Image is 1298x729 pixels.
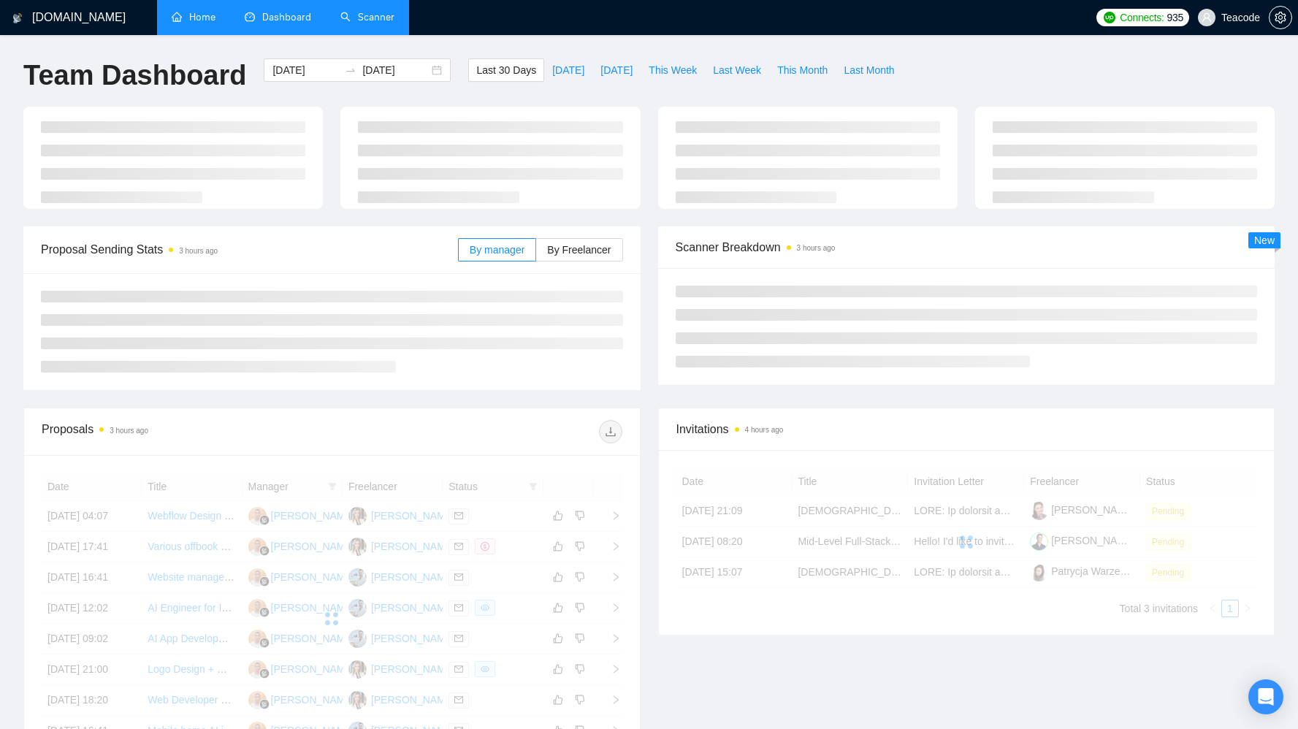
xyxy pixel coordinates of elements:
[641,58,705,82] button: This Week
[552,62,584,78] span: [DATE]
[705,58,769,82] button: Last Week
[544,58,592,82] button: [DATE]
[41,240,458,259] span: Proposal Sending Stats
[1248,679,1283,714] div: Open Intercom Messenger
[245,12,255,22] span: dashboard
[836,58,902,82] button: Last Month
[844,62,894,78] span: Last Month
[600,62,633,78] span: [DATE]
[468,58,544,82] button: Last 30 Days
[713,62,761,78] span: Last Week
[745,426,784,434] time: 4 hours ago
[476,62,536,78] span: Last 30 Days
[345,64,356,76] span: swap-right
[1167,9,1183,26] span: 935
[797,244,836,252] time: 3 hours ago
[340,11,394,23] a: searchScanner
[592,58,641,82] button: [DATE]
[12,7,23,30] img: logo
[345,64,356,76] span: to
[676,238,1258,256] span: Scanner Breakdown
[362,62,429,78] input: End date
[1120,9,1164,26] span: Connects:
[649,62,697,78] span: This Week
[172,11,215,23] a: homeHome
[1254,234,1275,246] span: New
[110,427,148,435] time: 3 hours ago
[262,11,311,23] span: Dashboard
[42,420,332,443] div: Proposals
[179,247,218,255] time: 3 hours ago
[1202,12,1212,23] span: user
[777,62,828,78] span: This Month
[1104,12,1115,23] img: upwork-logo.png
[1269,12,1292,23] a: setting
[1270,12,1291,23] span: setting
[272,62,339,78] input: Start date
[676,420,1257,438] span: Invitations
[1269,6,1292,29] button: setting
[470,244,524,256] span: By manager
[769,58,836,82] button: This Month
[547,244,611,256] span: By Freelancer
[23,58,246,93] h1: Team Dashboard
